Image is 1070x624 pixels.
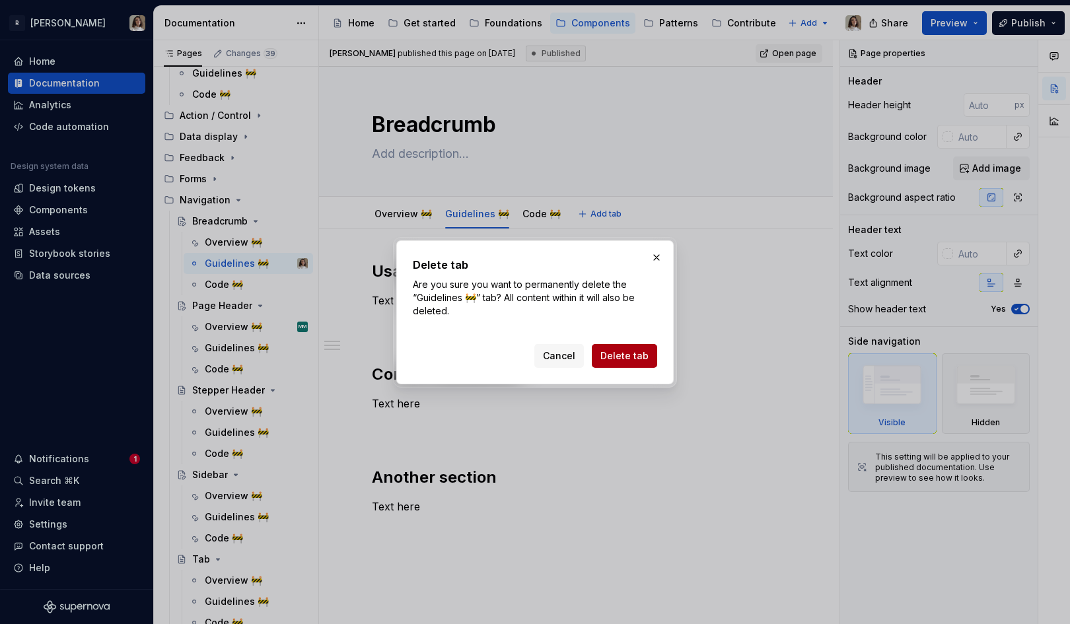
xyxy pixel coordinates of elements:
[413,257,657,273] h2: Delete tab
[543,349,575,363] span: Cancel
[413,278,657,318] p: Are you sure you want to permanently delete the “Guidelines 🚧” tab? All content within it will al...
[534,344,584,368] button: Cancel
[592,344,657,368] button: Delete tab
[600,349,649,363] span: Delete tab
